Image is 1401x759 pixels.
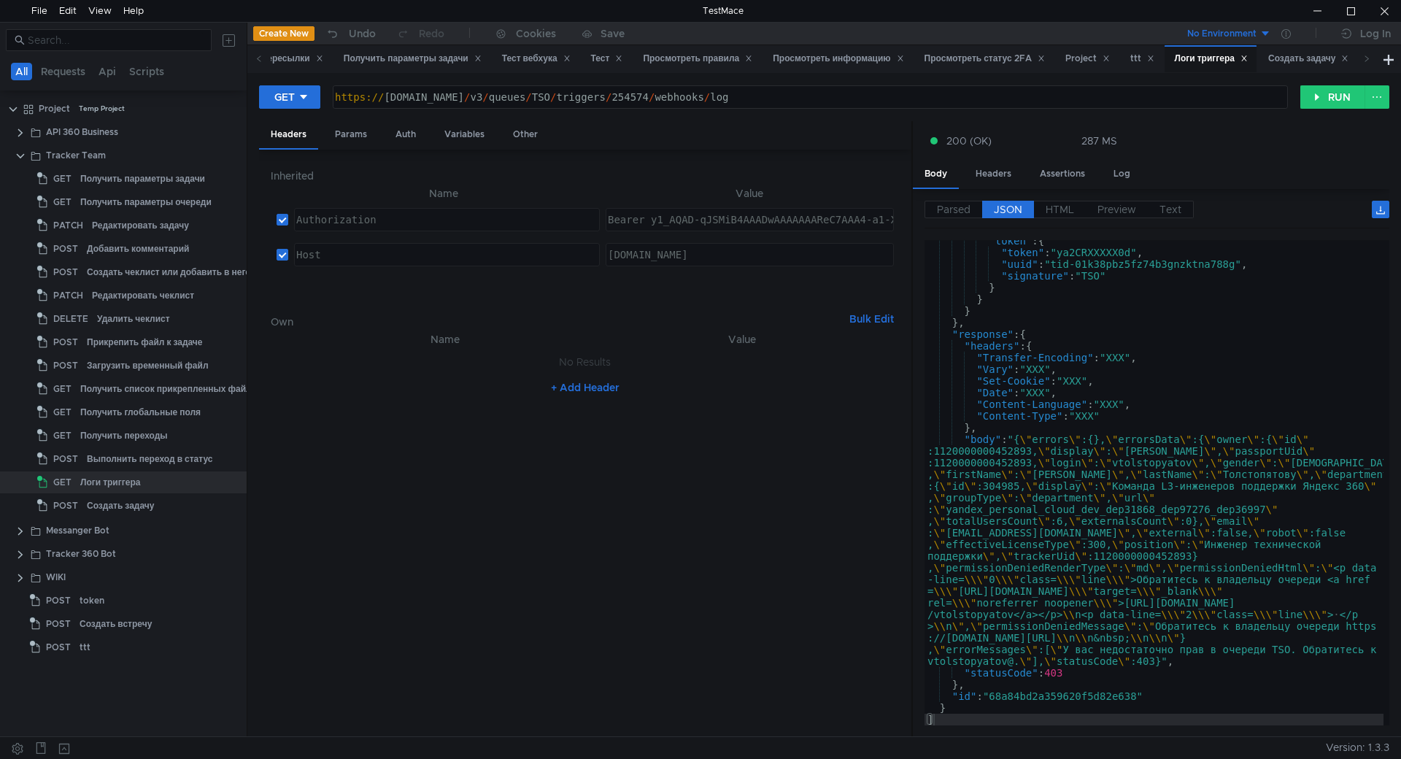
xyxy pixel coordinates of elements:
div: Other [501,121,549,148]
div: Добавить комментарий [87,238,189,260]
div: Логи триггера [80,471,140,493]
span: DELETE [53,308,88,330]
div: Получить параметры задачи [344,51,482,66]
div: Логи триггера [1175,51,1248,66]
span: PATCH [53,285,83,307]
div: Получить параметры очереди [80,191,212,213]
h6: Inherited [271,167,900,185]
div: Получить переходы [80,425,168,447]
div: Получить глобальные поля [80,401,201,423]
div: Создать задачу [87,495,154,517]
div: Project [1065,51,1110,66]
button: Redo [386,23,455,45]
span: POST [46,590,71,612]
div: Создать задачу [1268,51,1348,66]
div: Params [323,121,379,148]
div: Тест вебхука [502,51,571,66]
div: Загрузить временный файл [87,355,209,377]
div: Просмотреть правила [643,51,752,66]
span: GET [53,168,72,190]
span: GET [53,378,72,400]
div: Log In [1360,25,1391,42]
div: Auth [384,121,428,148]
span: POST [53,495,78,517]
button: Create New [253,26,314,41]
button: + Add Header [545,379,625,396]
span: Version: 1.3.3 [1326,737,1389,758]
div: Assertions [1028,161,1097,188]
span: JSON [994,203,1022,216]
span: POST [46,613,71,635]
div: Просмотреть информацию [773,51,903,66]
div: Редактировать задачу [92,215,189,236]
button: Undo [314,23,386,45]
div: Создать чеклист или добавить в него пункты [87,261,285,283]
div: Получить параметры задачи [80,168,205,190]
button: No Environment [1170,22,1271,45]
span: POST [53,261,78,283]
div: Получить список прикрепленных файлов [80,378,262,400]
div: Прикрепить файл к задаче [87,331,203,353]
th: Value [600,185,900,202]
span: POST [53,355,78,377]
div: Просмотреть статус 2FA [925,51,1045,66]
div: Log [1102,161,1142,188]
span: POST [46,636,71,658]
div: Body [913,161,959,189]
div: Undo [349,25,376,42]
div: Тест [591,51,623,66]
button: Bulk Edit [844,310,900,328]
span: HTML [1046,203,1074,216]
h6: Own [271,313,844,331]
button: Requests [36,63,90,80]
div: Удалить чеклист [97,308,170,330]
div: No Environment [1187,27,1257,41]
div: token [80,590,104,612]
button: Scripts [125,63,169,80]
span: Parsed [937,203,970,216]
div: Project [39,98,70,120]
div: Messanger Bot [46,520,109,542]
button: GET [259,85,320,109]
div: Headers [259,121,318,150]
span: Preview [1097,203,1136,216]
div: Выполнить переход в статус [87,448,212,470]
div: Создать встречу [80,613,152,635]
nz-embed-empty: No Results [559,355,611,369]
span: GET [53,401,72,423]
input: Search... [28,32,203,48]
div: Tracker Team [46,145,106,166]
span: Text [1159,203,1181,216]
div: 287 MS [1081,134,1117,147]
span: POST [53,448,78,470]
th: Value [596,331,888,348]
span: GET [53,471,72,493]
div: Redo [419,25,444,42]
button: All [11,63,32,80]
div: WIKI [46,566,66,588]
div: Save [601,28,625,39]
div: Temp Project [79,98,125,120]
th: Name [288,185,600,202]
div: Headers [964,161,1023,188]
span: GET [53,425,72,447]
button: RUN [1300,85,1365,109]
th: Name [294,331,596,348]
span: PATCH [53,215,83,236]
span: POST [53,331,78,353]
span: GET [53,191,72,213]
div: Редактировать чеклист [92,285,194,307]
div: Variables [433,121,496,148]
div: GET [274,89,295,105]
div: API 360 Business [46,121,118,143]
span: POST [53,238,78,260]
div: ttt [1130,51,1154,66]
div: Tracker 360 Bot [46,543,116,565]
button: Api [94,63,120,80]
span: 200 (OK) [946,133,992,149]
div: Cookies [516,25,556,42]
div: ttt [80,636,90,658]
